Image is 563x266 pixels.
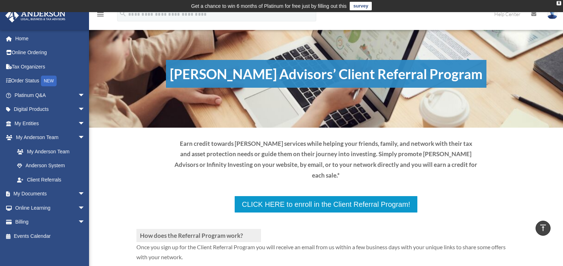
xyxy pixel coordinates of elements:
a: CLICK HERE to enroll in the Client Referral Program! [234,195,418,213]
span: arrow_drop_down [78,116,92,131]
a: My Anderson Team [10,144,96,159]
img: Anderson Advisors Platinum Portal [3,9,68,22]
a: Tax Organizers [5,60,96,74]
div: NEW [41,76,57,86]
a: Online Learningarrow_drop_down [5,201,96,215]
a: Anderson System [10,159,96,173]
div: close [557,1,561,5]
a: Billingarrow_drop_down [5,215,96,229]
span: arrow_drop_down [78,201,92,215]
a: Events Calendar [5,229,96,243]
a: Home [5,31,96,46]
a: menu [96,12,105,19]
span: arrow_drop_down [78,131,92,145]
h3: How does the Referral Program work? [136,229,261,242]
i: search [119,10,127,17]
a: vertical_align_top [536,221,551,236]
a: Order StatusNEW [5,74,96,88]
i: vertical_align_top [539,224,547,232]
a: Platinum Q&Aarrow_drop_down [5,88,96,102]
p: Earn credit towards [PERSON_NAME] services while helping your friends, family, and network with t... [174,138,478,181]
a: survey [350,2,372,10]
a: My Entitiesarrow_drop_down [5,116,96,131]
h1: [PERSON_NAME] Advisors’ Client Referral Program [166,60,486,88]
a: Client Referrals [10,173,92,187]
i: menu [96,10,105,19]
span: arrow_drop_down [78,187,92,201]
span: arrow_drop_down [78,102,92,117]
a: My Documentsarrow_drop_down [5,187,96,201]
a: Online Ordering [5,46,96,60]
div: Get a chance to win 6 months of Platinum for free just by filling out this [191,2,347,10]
span: arrow_drop_down [78,88,92,103]
img: User Pic [547,9,558,19]
a: My Anderson Teamarrow_drop_down [5,131,96,145]
span: arrow_drop_down [78,215,92,230]
a: Digital Productsarrow_drop_down [5,102,96,117]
